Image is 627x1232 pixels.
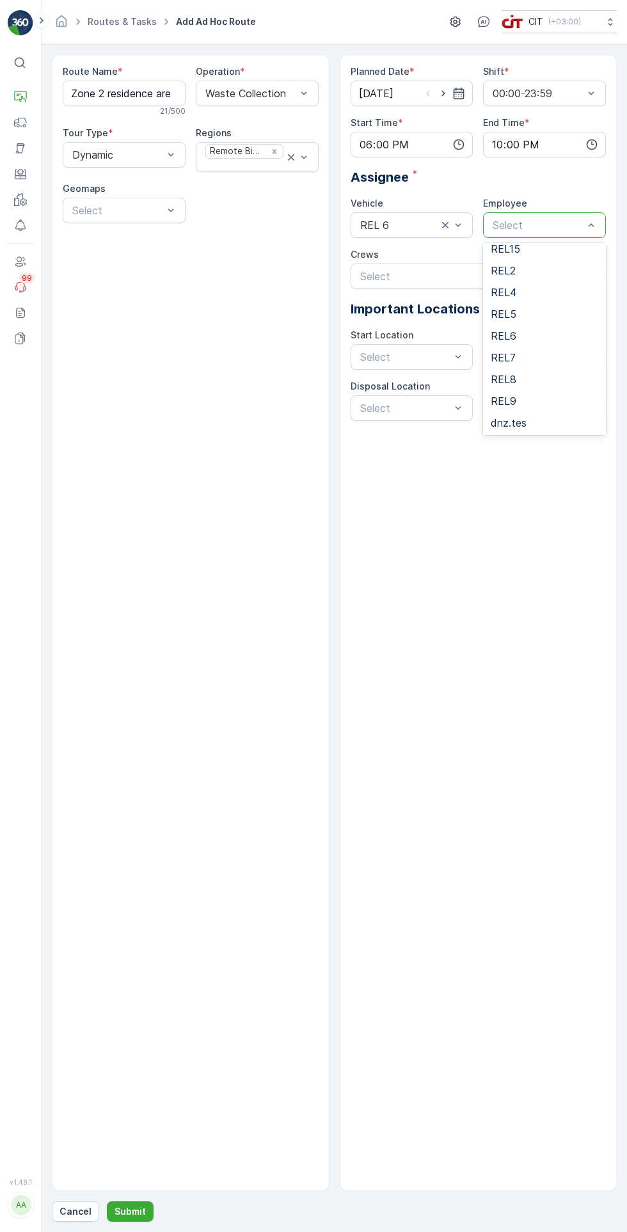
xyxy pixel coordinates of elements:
[160,106,186,116] p: 21 / 500
[173,15,258,28] span: Add Ad Hoc Route
[115,1205,146,1218] p: Submit
[8,1189,33,1222] button: AA
[360,400,451,416] p: Select
[196,66,240,77] label: Operation
[483,117,525,128] label: End Time
[60,1205,91,1218] p: Cancel
[8,1178,33,1186] span: v 1.48.1
[351,198,383,209] label: Vehicle
[491,287,516,298] span: REL4
[72,203,163,218] p: Select
[63,66,118,77] label: Route Name
[351,381,430,391] label: Disposal Location
[360,349,451,365] p: Select
[206,145,267,158] div: Remote Bin Collection
[351,117,398,128] label: Start Time
[491,417,527,429] span: dnz.tes
[54,19,68,30] a: Homepage
[502,10,617,33] button: CIT(+03:00)
[351,168,409,187] span: Assignee
[351,299,607,319] p: Important Locations
[8,274,33,300] a: 99
[8,10,33,36] img: logo
[528,15,543,28] p: CIT
[483,66,504,77] label: Shift
[491,352,516,363] span: REL7
[491,243,520,255] span: REL15
[491,265,516,276] span: REL2
[52,1201,99,1222] button: Cancel
[22,273,32,283] p: 99
[63,127,108,138] label: Tour Type
[360,269,584,284] p: Select
[267,146,282,157] div: Remove Remote Bin Collection
[351,329,413,340] label: Start Location
[548,17,581,27] p: ( +03:00 )
[88,16,157,27] a: Routes & Tasks
[493,217,583,233] p: Select
[491,395,516,407] span: REL9
[483,198,527,209] label: Employee
[351,66,409,77] label: Planned Date
[351,81,473,106] input: dd/mm/yyyy
[491,330,516,342] span: REL6
[351,249,379,260] label: Crews
[491,374,516,385] span: REL8
[196,127,232,138] label: Regions
[63,183,106,194] label: Geomaps
[491,308,516,320] span: REL5
[502,15,523,29] img: cit-logo_pOk6rL0.png
[11,1195,31,1215] div: AA
[107,1201,154,1222] button: Submit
